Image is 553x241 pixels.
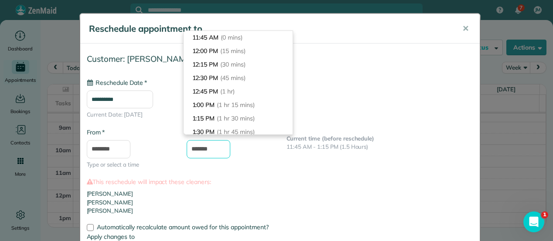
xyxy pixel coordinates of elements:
h4: Customer: [PERSON_NAME] [87,54,473,64]
span: (45 mins) [220,74,246,82]
span: Type or select a time [87,161,174,169]
li: 11:45 AM [184,31,293,44]
p: 11:45 AM - 1:15 PM (1.5 Hours) [287,143,473,151]
label: Reschedule Date [87,78,147,87]
li: 12:15 PM [184,58,293,71]
span: (1 hr 15 mins) [217,101,254,109]
li: 12:00 PM [184,44,293,58]
span: (1 hr) [220,87,235,95]
span: Automatically recalculate amount owed for this appointment? [97,223,269,231]
li: 1:15 PM [184,112,293,125]
span: (30 mins) [220,60,246,68]
li: 1:00 PM [184,98,293,112]
span: 1 [541,211,548,218]
h5: Reschedule appointment to... [89,23,450,35]
span: (15 mins) [220,47,246,55]
li: 12:45 PM [184,85,293,98]
label: Apply changes to [87,232,473,241]
li: [PERSON_NAME] [87,198,473,207]
li: 12:30 PM [184,71,293,85]
span: Current Date: [DATE] [87,110,473,119]
li: [PERSON_NAME] [87,190,473,198]
span: ✕ [462,23,469,33]
span: (0 mins) [221,33,242,41]
b: Current time (before reschedule) [287,135,375,142]
span: (1 hr 45 mins) [217,128,254,136]
li: [PERSON_NAME] [87,207,473,215]
label: From [87,128,105,137]
iframe: Intercom live chat [523,211,544,232]
label: This reschedule will impact these cleaners: [87,177,473,186]
li: 1:30 PM [184,125,293,139]
span: (1 hr 30 mins) [217,114,254,122]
